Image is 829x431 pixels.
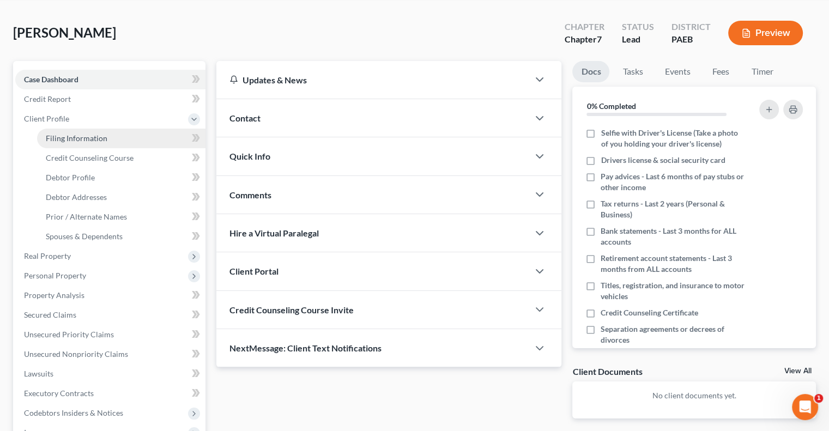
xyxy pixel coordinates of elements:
[24,330,114,339] span: Unsecured Priority Claims
[229,113,261,123] span: Contact
[614,61,651,82] a: Tasks
[622,33,654,46] div: Lead
[24,310,76,319] span: Secured Claims
[792,394,818,420] iframe: Intercom live chat
[46,212,127,221] span: Prior / Alternate Names
[565,21,604,33] div: Chapter
[46,153,134,162] span: Credit Counseling Course
[37,168,205,187] a: Debtor Profile
[597,34,602,44] span: 7
[37,148,205,168] a: Credit Counseling Course
[37,207,205,227] a: Prior / Alternate Names
[229,228,319,238] span: Hire a Virtual Paralegal
[15,89,205,109] a: Credit Report
[601,253,746,275] span: Retirement account statements - Last 3 months from ALL accounts
[229,305,354,315] span: Credit Counseling Course Invite
[15,364,205,384] a: Lawsuits
[586,101,636,111] strong: 0% Completed
[601,128,746,149] span: Selfie with Driver's License (Take a photo of you holding your driver's license)
[13,25,116,40] span: [PERSON_NAME]
[728,21,803,45] button: Preview
[784,367,812,375] a: View All
[572,366,642,377] div: Client Documents
[15,70,205,89] a: Case Dashboard
[814,394,823,403] span: 1
[229,151,270,161] span: Quick Info
[703,61,738,82] a: Fees
[601,171,746,193] span: Pay advices - Last 6 months of pay stubs or other income
[742,61,782,82] a: Timer
[565,33,604,46] div: Chapter
[24,349,128,359] span: Unsecured Nonpriority Claims
[24,388,94,398] span: Executory Contracts
[229,266,279,276] span: Client Portal
[37,187,205,207] a: Debtor Addresses
[37,129,205,148] a: Filing Information
[601,324,746,345] span: Separation agreements or decrees of divorces
[229,190,271,200] span: Comments
[15,305,205,325] a: Secured Claims
[601,226,746,247] span: Bank statements - Last 3 months for ALL accounts
[24,369,53,378] span: Lawsuits
[671,33,711,46] div: PAEB
[24,408,123,417] span: Codebtors Insiders & Notices
[24,251,71,260] span: Real Property
[656,61,699,82] a: Events
[15,384,205,403] a: Executory Contracts
[46,133,107,143] span: Filing Information
[24,290,84,300] span: Property Analysis
[671,21,711,33] div: District
[15,286,205,305] a: Property Analysis
[46,192,107,202] span: Debtor Addresses
[46,173,95,182] span: Debtor Profile
[601,280,746,302] span: Titles, registration, and insurance to motor vehicles
[15,325,205,344] a: Unsecured Priority Claims
[601,307,698,318] span: Credit Counseling Certificate
[24,94,71,104] span: Credit Report
[37,227,205,246] a: Spouses & Dependents
[622,21,654,33] div: Status
[24,271,86,280] span: Personal Property
[229,74,516,86] div: Updates & News
[601,198,746,220] span: Tax returns - Last 2 years (Personal & Business)
[15,344,205,364] a: Unsecured Nonpriority Claims
[601,155,725,166] span: Drivers license & social security card
[46,232,123,241] span: Spouses & Dependents
[229,343,382,353] span: NextMessage: Client Text Notifications
[572,61,609,82] a: Docs
[24,114,69,123] span: Client Profile
[24,75,78,84] span: Case Dashboard
[581,390,807,401] p: No client documents yet.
